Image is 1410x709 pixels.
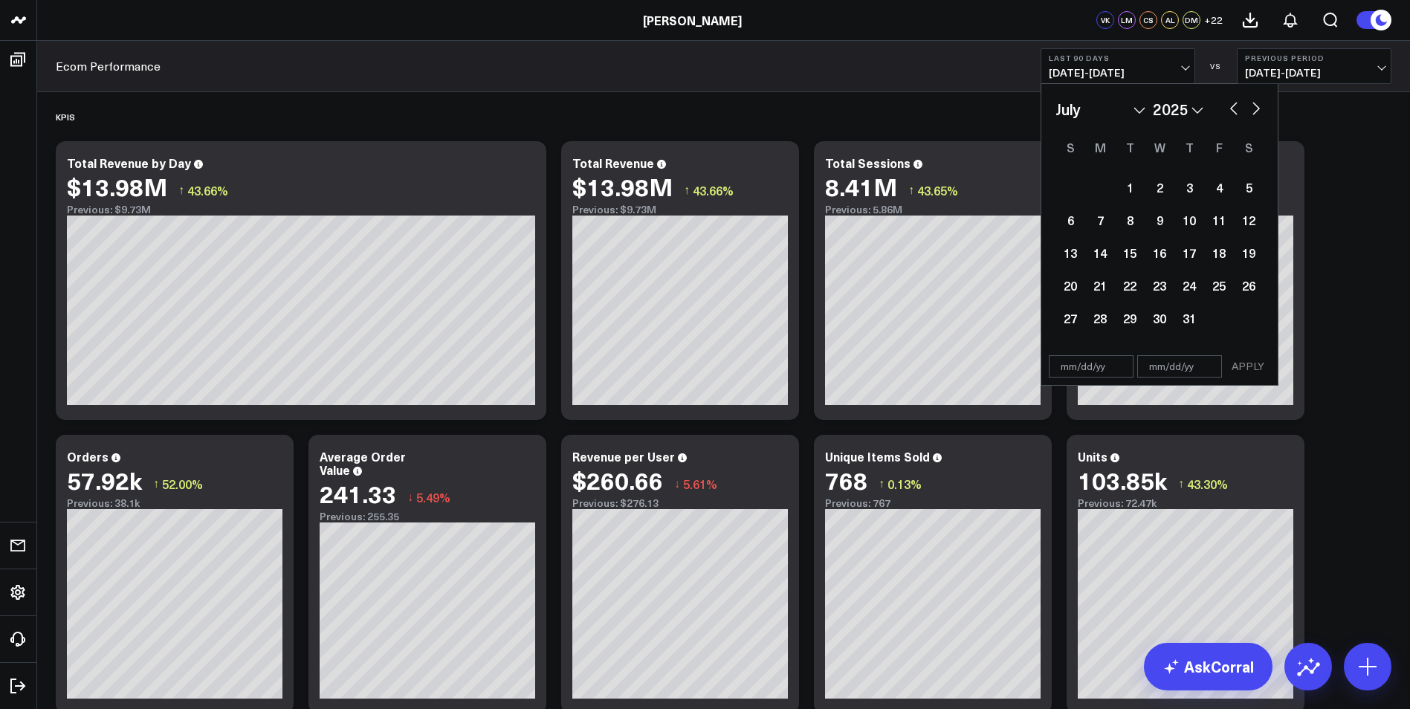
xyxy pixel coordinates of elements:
[879,474,885,493] span: ↑
[1178,474,1184,493] span: ↑
[1041,48,1195,84] button: Last 90 Days[DATE]-[DATE]
[1204,135,1234,159] div: Friday
[56,100,75,134] div: KPIS
[1145,135,1174,159] div: Wednesday
[572,204,788,216] div: Previous: $9.73M
[825,467,867,493] div: 768
[1078,448,1107,464] div: Units
[1078,497,1293,509] div: Previous: 72.47k
[153,474,159,493] span: ↑
[572,497,788,509] div: Previous: $276.13
[684,181,690,200] span: ↑
[572,155,654,171] div: Total Revenue
[1187,476,1228,492] span: 43.30%
[1049,54,1187,62] b: Last 90 Days
[67,467,142,493] div: 57.92k
[1096,11,1114,29] div: VK
[825,448,930,464] div: Unique Items Sold
[1137,355,1222,378] input: mm/dd/yy
[320,480,396,507] div: 241.33
[1144,643,1272,690] a: AskCorral
[320,448,406,478] div: Average Order Value
[1055,135,1085,159] div: Sunday
[572,173,673,200] div: $13.98M
[1237,48,1391,84] button: Previous Period[DATE]-[DATE]
[1245,54,1383,62] b: Previous Period
[67,155,191,171] div: Total Revenue by Day
[674,474,680,493] span: ↓
[572,467,663,493] div: $260.66
[56,58,161,74] a: Ecom Performance
[1049,355,1134,378] input: mm/dd/yy
[683,476,717,492] span: 5.61%
[1226,355,1270,378] button: APPLY
[1234,135,1264,159] div: Saturday
[1204,15,1223,25] span: + 22
[825,204,1041,216] div: Previous: 5.86M
[67,173,167,200] div: $13.98M
[1085,135,1115,159] div: Monday
[1204,11,1223,29] button: +22
[1139,11,1157,29] div: CS
[1174,135,1204,159] div: Thursday
[162,476,203,492] span: 52.00%
[1049,67,1187,79] span: [DATE] - [DATE]
[416,489,450,505] span: 5.49%
[320,511,535,522] div: Previous: 255.35
[187,182,228,198] span: 43.66%
[67,204,535,216] div: Previous: $9.73M
[572,448,675,464] div: Revenue per User
[643,12,742,28] a: [PERSON_NAME]
[1161,11,1179,29] div: AL
[825,497,1041,509] div: Previous: 767
[1203,62,1229,71] div: VS
[178,181,184,200] span: ↑
[693,182,734,198] span: 43.66%
[67,448,109,464] div: Orders
[67,497,282,509] div: Previous: 38.1k
[1245,67,1383,79] span: [DATE] - [DATE]
[825,173,897,200] div: 8.41M
[908,181,914,200] span: ↑
[1183,11,1200,29] div: DM
[917,182,958,198] span: 43.65%
[825,155,911,171] div: Total Sessions
[1078,467,1167,493] div: 103.85k
[407,488,413,507] span: ↓
[1118,11,1136,29] div: LM
[887,476,922,492] span: 0.13%
[1115,135,1145,159] div: Tuesday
